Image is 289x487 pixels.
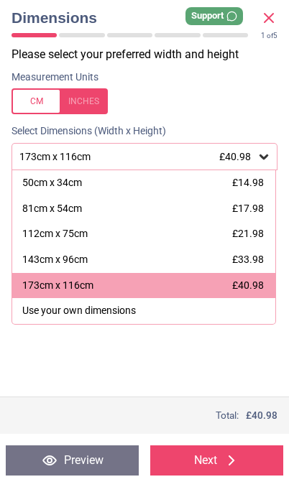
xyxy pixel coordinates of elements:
span: £17.98 [232,203,264,214]
div: Total: [12,409,277,422]
div: Use your own dimensions [22,304,136,318]
span: Dimensions [12,7,260,28]
div: 112cm x 75cm [22,227,88,241]
span: £14.98 [232,177,264,188]
div: of 5 [261,31,277,41]
div: 173cm x 116cm [18,151,257,163]
label: Measurement Units [12,70,98,85]
div: 81cm x 54cm [22,202,82,216]
button: Next [150,445,283,476]
span: 40.98 [252,409,277,421]
button: Preview [6,445,139,476]
span: £33.98 [232,254,264,265]
div: Support [185,7,243,25]
p: Please select your preferred width and height [12,47,289,62]
span: £21.98 [232,228,264,239]
div: 143cm x 96cm [22,253,88,267]
div: 50cm x 34cm [22,176,82,190]
div: 173cm x 116cm [22,279,93,293]
span: £40.98 [232,279,264,291]
span: 1 [261,32,265,40]
span: £40.98 [219,151,251,162]
span: £ [246,409,277,422]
